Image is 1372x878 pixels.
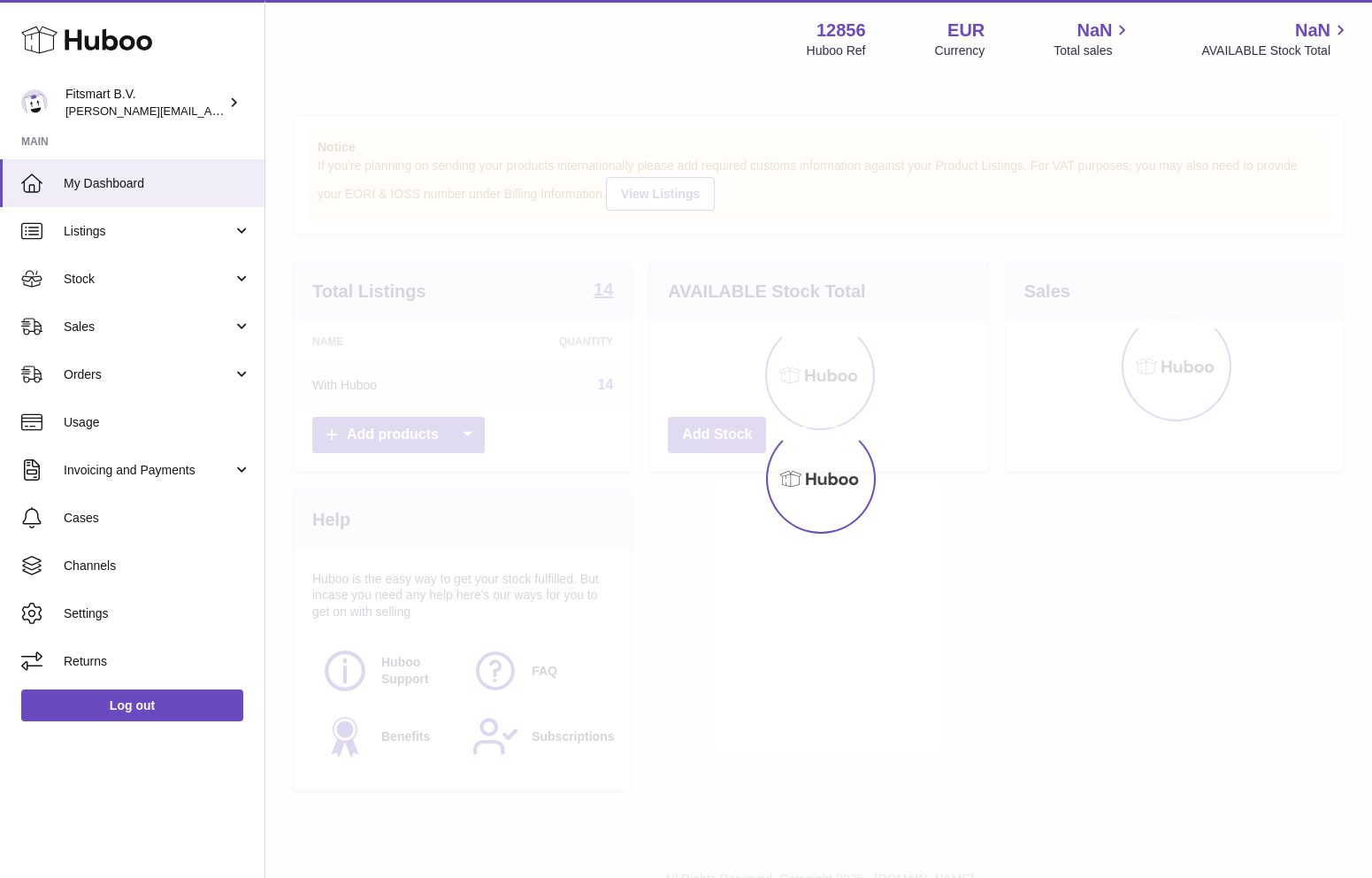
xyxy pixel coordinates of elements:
span: Sales [64,319,233,335]
span: Returns [64,653,251,670]
span: Total sales [1054,42,1132,59]
a: NaN AVAILABLE Stock Total [1201,19,1351,59]
span: Channels [64,558,251,574]
span: Listings [64,223,233,240]
strong: 12856 [816,19,866,42]
span: NaN [1295,19,1330,42]
span: [PERSON_NAME][EMAIL_ADDRESS][DOMAIN_NAME] [65,104,355,118]
span: Invoicing and Payments [64,462,233,479]
span: Settings [64,605,251,622]
strong: EUR [947,19,985,42]
span: Usage [64,414,251,431]
div: Huboo Ref [807,42,866,59]
span: My Dashboard [64,175,251,192]
span: AVAILABLE Stock Total [1201,42,1351,59]
span: Cases [64,510,251,527]
a: NaN Total sales [1054,19,1132,59]
span: Orders [64,366,233,383]
span: Stock [64,271,233,288]
img: jonathan@leaderoo.com [21,89,48,116]
span: NaN [1077,19,1112,42]
div: Fitsmart B.V. [65,86,225,119]
div: Currency [935,42,985,59]
a: Log out [21,689,243,721]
